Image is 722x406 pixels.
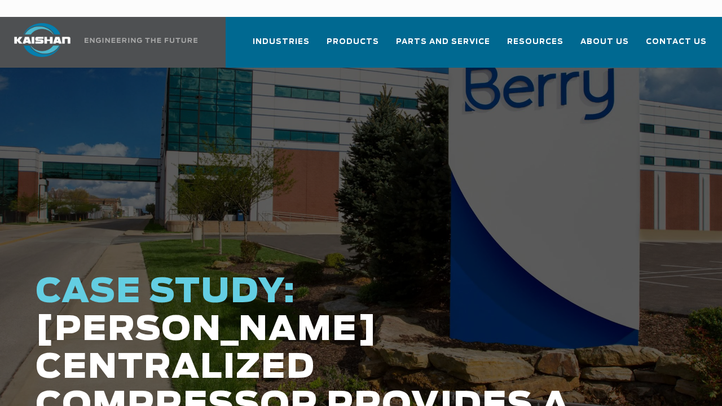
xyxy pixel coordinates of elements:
span: About Us [580,36,629,48]
a: Products [327,27,379,65]
a: Parts and Service [396,27,490,65]
a: Resources [507,27,563,65]
span: Contact Us [646,36,707,48]
span: CASE STUDY: [36,275,296,309]
span: Resources [507,36,563,48]
span: Parts and Service [396,36,490,48]
img: Engineering the future [85,38,197,43]
span: Products [327,36,379,48]
span: Industries [253,36,310,48]
a: Industries [253,27,310,65]
a: Contact Us [646,27,707,65]
a: About Us [580,27,629,65]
